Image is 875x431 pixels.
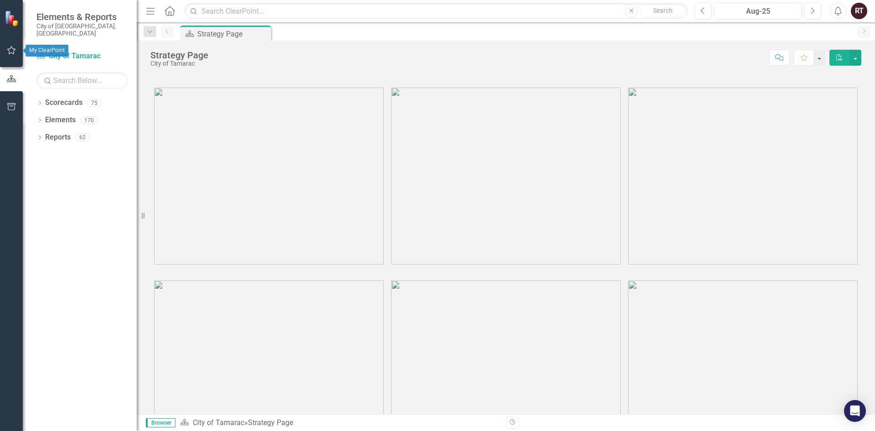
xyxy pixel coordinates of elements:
div: My ClearPoint [26,45,68,57]
div: Strategy Page [248,418,293,427]
button: RT [851,3,867,19]
div: 62 [75,134,90,141]
div: Strategy Page [197,28,269,40]
input: Search Below... [36,73,128,88]
input: Search ClearPoint... [185,3,688,19]
a: Reports [45,132,71,143]
span: Browser [146,418,175,427]
a: Scorecards [45,98,82,108]
a: Elements [45,115,76,125]
a: City of Tamarac [193,418,244,427]
button: Search [640,5,685,17]
span: Elements & Reports [36,11,128,22]
div: City of Tamarac [150,60,208,67]
span: Search [653,7,673,14]
img: tamarac2%20v3.png [391,88,621,265]
div: Aug-25 [717,6,798,17]
img: ClearPoint Strategy [5,10,21,26]
button: Aug-25 [714,3,802,19]
div: 75 [87,99,102,107]
div: Strategy Page [150,50,208,60]
div: 170 [80,116,98,124]
small: City of [GEOGRAPHIC_DATA], [GEOGRAPHIC_DATA] [36,22,128,37]
div: Open Intercom Messenger [844,400,866,422]
div: » [180,418,499,428]
img: tamarac1%20v3.png [154,88,384,265]
img: tamarac3%20v3.png [628,88,858,265]
a: City of Tamarac [36,51,128,62]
